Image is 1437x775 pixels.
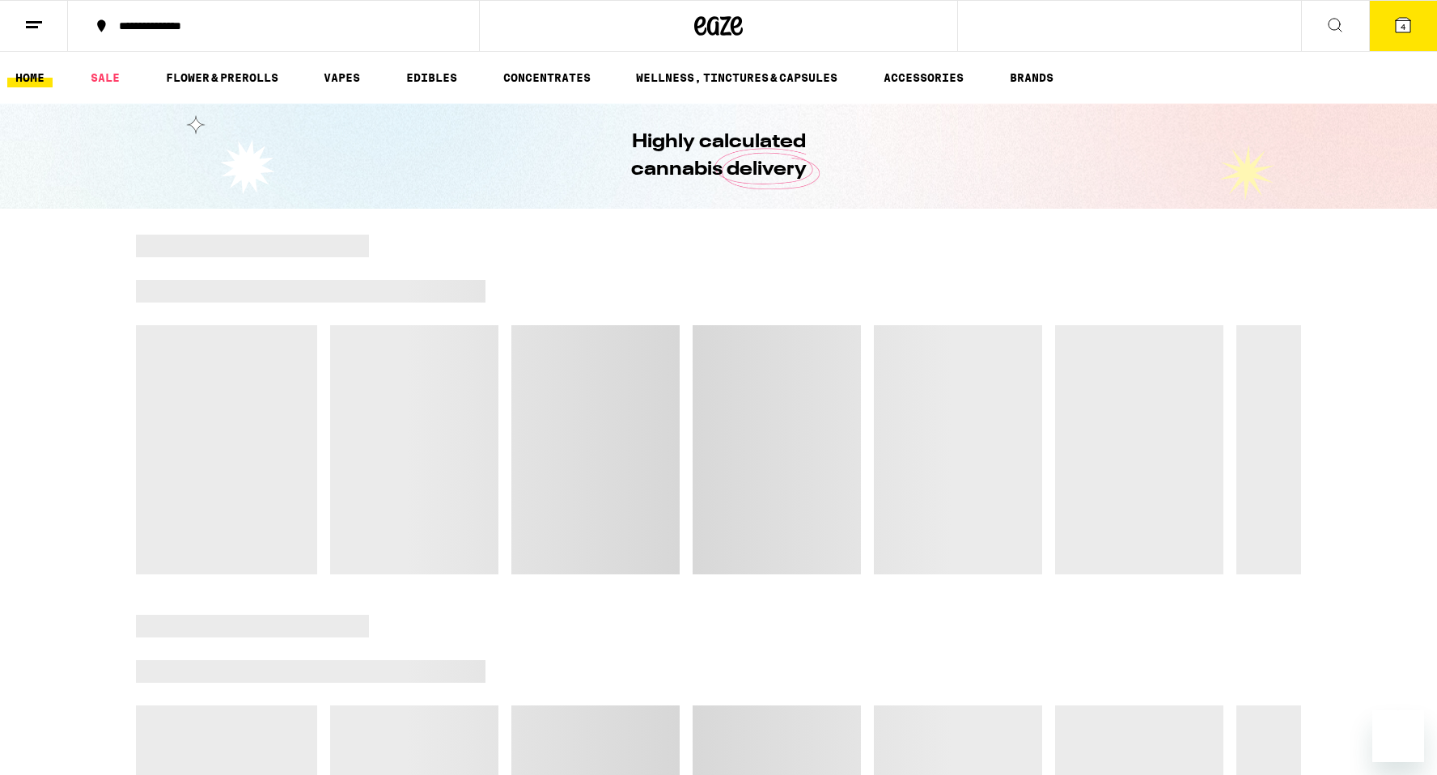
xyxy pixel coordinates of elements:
a: FLOWER & PREROLLS [158,68,286,87]
a: HOME [7,68,53,87]
a: SALE [83,68,128,87]
a: BRANDS [1002,68,1062,87]
iframe: Button to launch messaging window [1372,710,1424,762]
span: 4 [1401,22,1405,32]
a: VAPES [316,68,368,87]
a: EDIBLES [398,68,465,87]
a: CONCENTRATES [495,68,599,87]
button: 4 [1369,1,1437,51]
a: WELLNESS, TINCTURES & CAPSULES [628,68,846,87]
a: ACCESSORIES [875,68,972,87]
h1: Highly calculated cannabis delivery [585,129,852,184]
